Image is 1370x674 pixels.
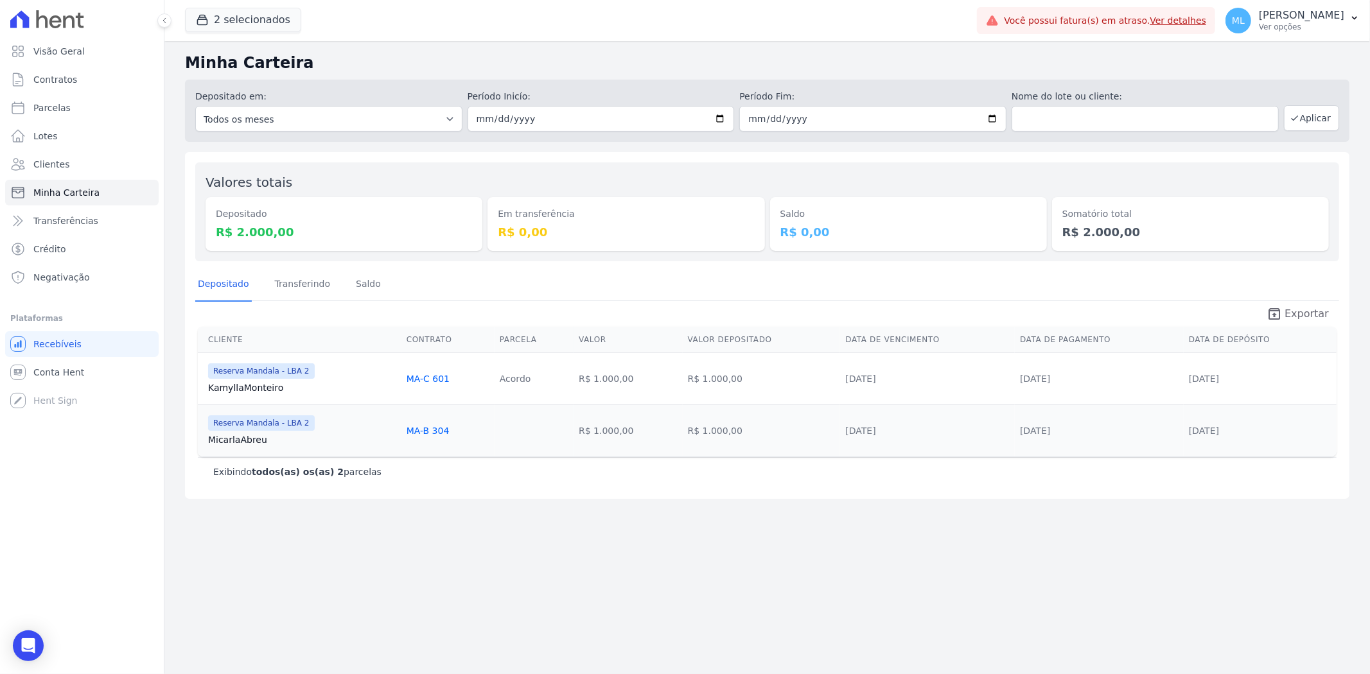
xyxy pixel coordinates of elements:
a: Negativação [5,264,159,290]
span: Crédito [33,243,66,255]
dt: Saldo [780,207,1037,221]
p: [PERSON_NAME] [1259,9,1344,22]
td: R$ 1.000,00 [574,352,683,404]
dt: Em transferência [498,207,754,221]
span: Clientes [33,158,69,171]
a: MA-C 601 [407,374,450,384]
span: Reserva Mandala - LBA 2 [208,363,315,379]
th: Data de Depósito [1184,327,1337,353]
a: Depositado [195,268,252,302]
a: KamyllaMonteiro [208,381,396,394]
a: Contratos [5,67,159,92]
a: unarchive Exportar [1256,306,1339,324]
a: Acordo [500,374,531,384]
a: Minha Carteira [5,180,159,205]
a: Transferências [5,208,159,234]
a: Ver detalhes [1150,15,1207,26]
span: Lotes [33,130,58,143]
dt: Somatório total [1062,207,1319,221]
td: R$ 1.000,00 [683,352,841,404]
a: [DATE] [1189,374,1219,384]
label: Depositado em: [195,91,267,101]
label: Nome do lote ou cliente: [1012,90,1279,103]
a: Transferindo [272,268,333,302]
dt: Depositado [216,207,472,221]
a: [DATE] [1189,426,1219,436]
a: [DATE] [845,374,875,384]
th: Valor [574,327,683,353]
label: Período Inicío: [468,90,735,103]
span: Minha Carteira [33,186,100,199]
span: Contratos [33,73,77,86]
dd: R$ 2.000,00 [1062,223,1319,241]
h2: Minha Carteira [185,51,1349,74]
label: Período Fim: [739,90,1006,103]
a: [DATE] [1020,426,1050,436]
th: Contrato [401,327,495,353]
td: R$ 1.000,00 [574,404,683,456]
th: Data de Pagamento [1015,327,1184,353]
a: Visão Geral [5,39,159,64]
a: Parcelas [5,95,159,121]
span: Conta Hent [33,366,84,379]
a: [DATE] [1020,374,1050,384]
a: Clientes [5,151,159,177]
th: Valor Depositado [683,327,841,353]
label: Valores totais [206,175,292,190]
dd: R$ 0,00 [498,223,754,241]
div: Plataformas [10,311,154,326]
b: todos(as) os(as) 2 [252,467,344,477]
th: Parcela [495,327,574,353]
th: Cliente [198,327,401,353]
td: R$ 1.000,00 [683,404,841,456]
span: Transferências [33,214,98,227]
button: Aplicar [1284,105,1339,131]
a: Crédito [5,236,159,262]
span: Visão Geral [33,45,85,58]
span: Reserva Mandala - LBA 2 [208,415,315,431]
span: Exportar [1285,306,1329,322]
span: Parcelas [33,101,71,114]
p: Exibindo parcelas [213,465,382,478]
dd: R$ 0,00 [780,223,1037,241]
p: Ver opções [1259,22,1344,32]
button: 2 selecionados [185,8,301,32]
span: Recebíveis [33,338,82,350]
a: Conta Hent [5,359,159,385]
i: unarchive [1267,306,1282,322]
span: Negativação [33,271,90,284]
a: Lotes [5,123,159,149]
th: Data de Vencimento [840,327,1015,353]
span: ML [1232,16,1245,25]
a: MA-B 304 [407,426,450,436]
a: MicarlaAbreu [208,433,396,446]
button: ML [PERSON_NAME] Ver opções [1215,3,1370,39]
a: Recebíveis [5,331,159,357]
span: Você possui fatura(s) em atraso. [1004,14,1206,28]
dd: R$ 2.000,00 [216,223,472,241]
a: [DATE] [845,426,875,436]
a: Saldo [353,268,383,302]
div: Open Intercom Messenger [13,630,44,661]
